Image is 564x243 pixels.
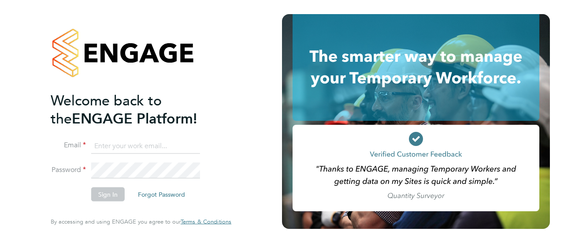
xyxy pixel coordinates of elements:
h2: ENGAGE Platform! [51,91,223,127]
span: Welcome back to the [51,92,162,127]
a: Terms & Conditions [181,218,231,225]
input: Enter your work email... [91,138,200,154]
label: Password [51,165,86,175]
button: Forgot Password [131,187,192,202]
span: By accessing and using ENGAGE you agree to our [51,218,231,225]
button: Sign In [91,187,125,202]
label: Email [51,141,86,150]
